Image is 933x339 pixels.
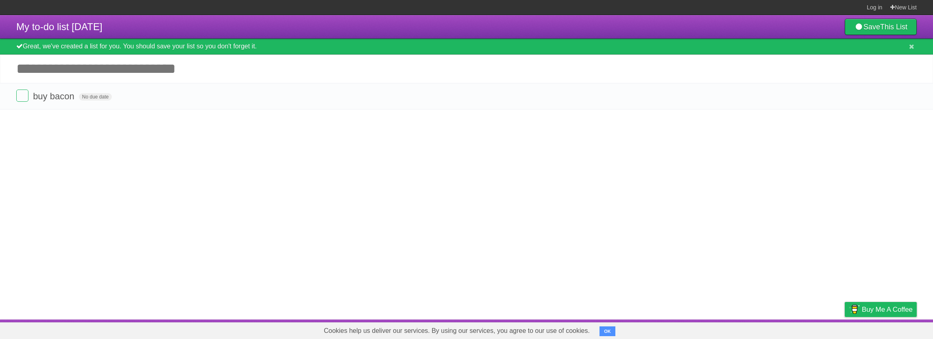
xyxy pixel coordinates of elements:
[16,90,28,102] label: Done
[599,326,615,336] button: OK
[849,302,860,316] img: Buy me a coffee
[79,93,112,101] span: No due date
[845,19,917,35] a: SaveThis List
[737,322,754,337] a: About
[33,91,76,101] span: buy bacon
[763,322,796,337] a: Developers
[865,322,917,337] a: Suggest a feature
[880,23,907,31] b: This List
[862,302,913,317] span: Buy me a coffee
[316,323,598,339] span: Cookies help us deliver our services. By using our services, you agree to our use of cookies.
[834,322,855,337] a: Privacy
[807,322,824,337] a: Terms
[16,21,102,32] span: My to-do list [DATE]
[845,302,917,317] a: Buy me a coffee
